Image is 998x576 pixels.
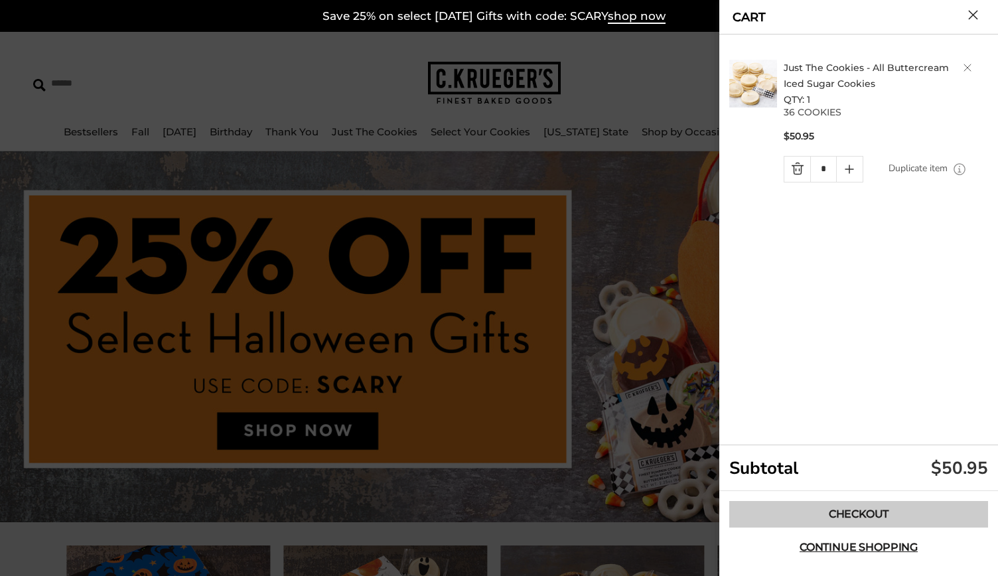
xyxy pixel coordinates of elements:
[963,64,971,72] a: Delete product
[11,526,137,565] iframe: Sign Up via Text for Offers
[729,501,988,528] a: Checkout
[784,157,810,182] a: Quantity minus button
[810,157,836,182] input: Quantity Input
[733,11,766,23] a: CART
[729,60,777,108] img: C. Krueger's. image
[889,161,948,176] a: Duplicate item
[931,457,988,480] div: $50.95
[968,10,978,20] button: Close cart
[784,108,992,117] p: 36 COOKIES
[784,62,949,90] a: Just The Cookies - All Buttercream Iced Sugar Cookies
[800,542,918,553] span: Continue shopping
[608,9,666,24] span: shop now
[784,130,814,143] span: $50.95
[837,157,863,182] a: Quantity plus button
[322,9,666,24] a: Save 25% on select [DATE] Gifts with code: SCARYshop now
[784,60,992,108] h2: QTY: 1
[719,445,998,491] div: Subtotal
[729,534,988,561] button: Continue shopping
